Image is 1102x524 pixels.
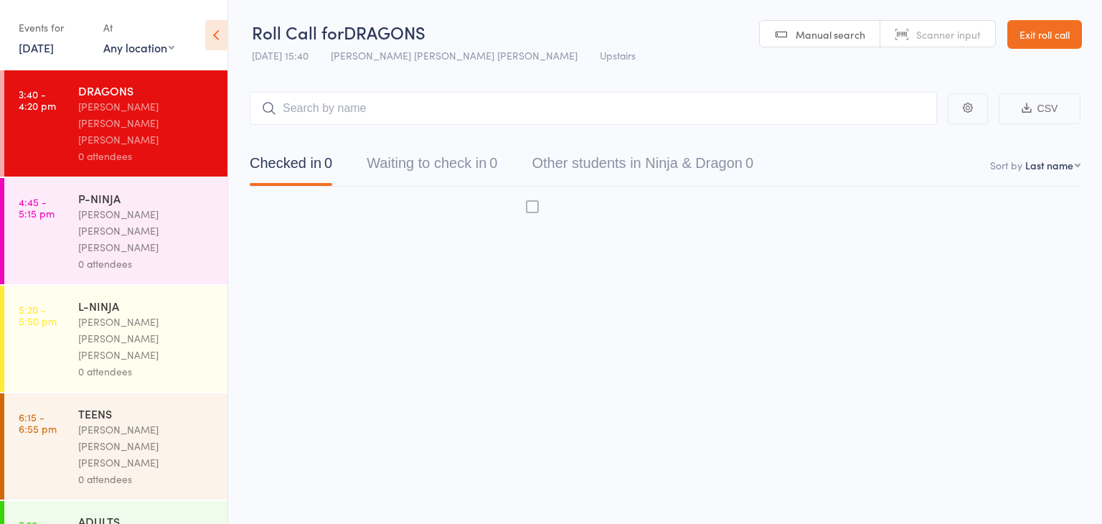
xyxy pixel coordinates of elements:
[78,363,215,380] div: 0 attendees
[19,39,54,55] a: [DATE]
[532,148,753,186] button: Other students in Ninja & Dragon0
[19,304,57,327] time: 5:20 - 5:50 pm
[4,178,227,284] a: 4:45 -5:15 pmP-NINJA[PERSON_NAME] [PERSON_NAME] [PERSON_NAME]0 attendees
[600,48,636,62] span: Upstairs
[331,48,578,62] span: [PERSON_NAME] [PERSON_NAME] [PERSON_NAME]
[78,421,215,471] div: [PERSON_NAME] [PERSON_NAME] [PERSON_NAME]
[78,206,215,256] div: [PERSON_NAME] [PERSON_NAME] [PERSON_NAME]
[1025,158,1073,172] div: Last name
[252,48,309,62] span: [DATE] 15:40
[4,70,227,177] a: 3:40 -4:20 pmDRAGONS[PERSON_NAME] [PERSON_NAME] [PERSON_NAME]0 attendees
[78,471,215,487] div: 0 attendees
[1007,20,1082,49] a: Exit roll call
[19,16,89,39] div: Events for
[78,406,215,421] div: TEENS
[250,148,332,186] button: Checked in0
[916,27,981,42] span: Scanner input
[745,155,753,171] div: 0
[344,20,425,44] span: DRAGONS
[250,92,937,125] input: Search by name
[999,93,1080,124] button: CSV
[796,27,865,42] span: Manual search
[367,148,497,186] button: Waiting to check in0
[103,16,174,39] div: At
[78,98,215,148] div: [PERSON_NAME] [PERSON_NAME] [PERSON_NAME]
[19,196,55,219] time: 4:45 - 5:15 pm
[78,190,215,206] div: P-NINJA
[489,155,497,171] div: 0
[78,256,215,272] div: 0 attendees
[324,155,332,171] div: 0
[4,286,227,392] a: 5:20 -5:50 pmL-NINJA[PERSON_NAME] [PERSON_NAME] [PERSON_NAME]0 attendees
[78,83,215,98] div: DRAGONS
[990,158,1022,172] label: Sort by
[103,39,174,55] div: Any location
[78,314,215,363] div: [PERSON_NAME] [PERSON_NAME] [PERSON_NAME]
[252,20,344,44] span: Roll Call for
[78,298,215,314] div: L-NINJA
[78,148,215,164] div: 0 attendees
[4,393,227,500] a: 6:15 -6:55 pmTEENS[PERSON_NAME] [PERSON_NAME] [PERSON_NAME]0 attendees
[19,411,57,434] time: 6:15 - 6:55 pm
[19,88,56,111] time: 3:40 - 4:20 pm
